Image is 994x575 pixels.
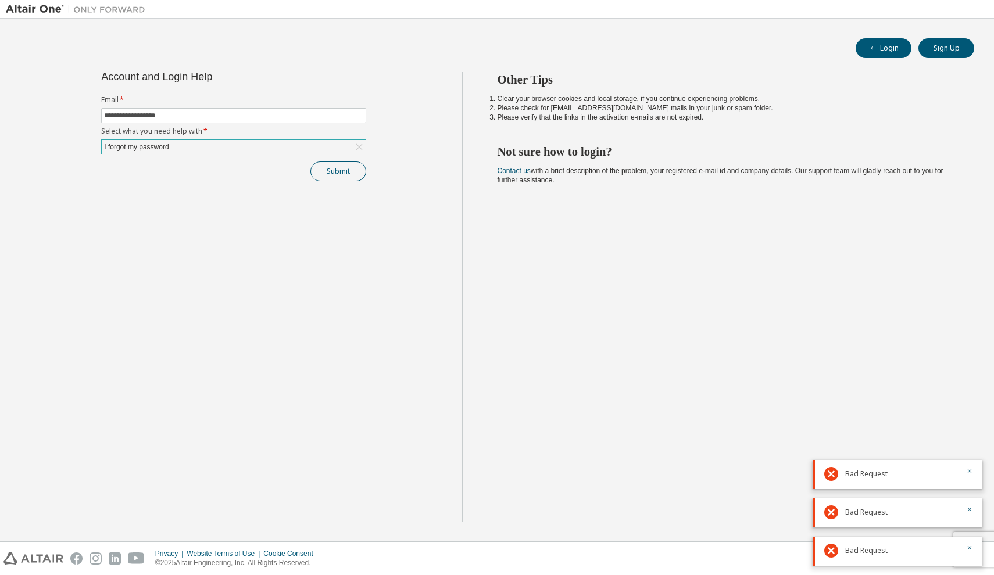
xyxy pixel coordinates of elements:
button: Submit [310,161,366,181]
li: Please check for [EMAIL_ADDRESS][DOMAIN_NAME] mails in your junk or spam folder. [498,103,954,113]
div: Website Terms of Use [187,549,263,558]
div: Cookie Consent [263,549,320,558]
span: with a brief description of the problem, your registered e-mail id and company details. Our suppo... [498,167,943,184]
img: instagram.svg [90,552,102,565]
img: youtube.svg [128,552,145,565]
img: Altair One [6,3,151,15]
img: linkedin.svg [109,552,121,565]
div: I forgot my password [102,140,366,154]
span: Bad Request [845,469,888,479]
div: I forgot my password [102,141,170,153]
button: Login [856,38,911,58]
button: Sign Up [918,38,974,58]
li: Clear your browser cookies and local storage, if you continue experiencing problems. [498,94,954,103]
li: Please verify that the links in the activation e-mails are not expired. [498,113,954,122]
a: Contact us [498,167,531,175]
img: facebook.svg [70,552,83,565]
div: Privacy [155,549,187,558]
h2: Other Tips [498,72,954,87]
label: Select what you need help with [101,127,366,136]
span: Bad Request [845,546,888,555]
p: © 2025 Altair Engineering, Inc. All Rights Reserved. [155,558,320,568]
div: Account and Login Help [101,72,313,81]
span: Bad Request [845,508,888,517]
img: altair_logo.svg [3,552,63,565]
h2: Not sure how to login? [498,144,954,159]
label: Email [101,95,366,105]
